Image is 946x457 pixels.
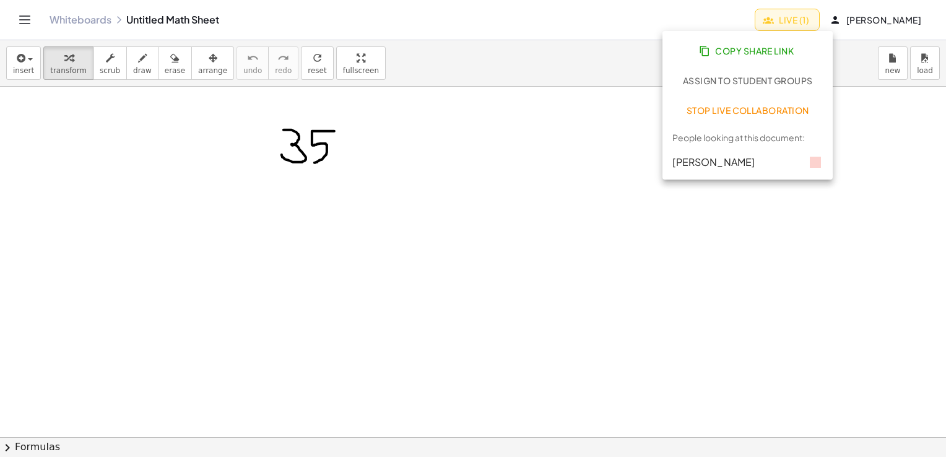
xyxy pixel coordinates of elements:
span: erase [165,66,185,75]
button: Stop Live Collaboration [672,99,822,121]
span: undo [243,66,262,75]
div: People looking at this document: [672,131,805,144]
span: scrub [100,66,120,75]
button: Copy Share Link [672,40,822,62]
span: Assign to Student Groups [682,75,812,86]
span: Live (1) [765,14,809,25]
span: transform [50,66,87,75]
span: load [917,66,933,75]
button: arrange [191,46,234,80]
span: [PERSON_NAME] [832,14,921,25]
button: refreshreset [301,46,333,80]
span: new [885,66,901,75]
button: transform [43,46,93,80]
button: Live (1) [755,9,820,31]
span: Stop Live Collaboration [686,105,809,116]
button: [PERSON_NAME] [822,9,931,31]
i: undo [247,51,259,66]
div: [PERSON_NAME] [672,155,788,170]
span: draw [133,66,152,75]
span: Copy Share Link [701,45,794,56]
span: insert [13,66,34,75]
span: arrange [198,66,227,75]
span: fullscreen [343,66,379,75]
button: erase [158,46,192,80]
button: fullscreen [336,46,386,80]
button: scrub [93,46,127,80]
button: Assign to Student Groups [672,69,822,92]
button: Toggle navigation [15,10,35,30]
span: redo [275,66,292,75]
span: reset [308,66,326,75]
i: redo [277,51,289,66]
button: draw [126,46,158,80]
button: undoundo [236,46,269,80]
button: insert [6,46,41,80]
i: refresh [311,51,323,66]
button: new [878,46,908,80]
button: redoredo [268,46,298,80]
button: load [910,46,940,80]
a: Whiteboards [50,14,111,26]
